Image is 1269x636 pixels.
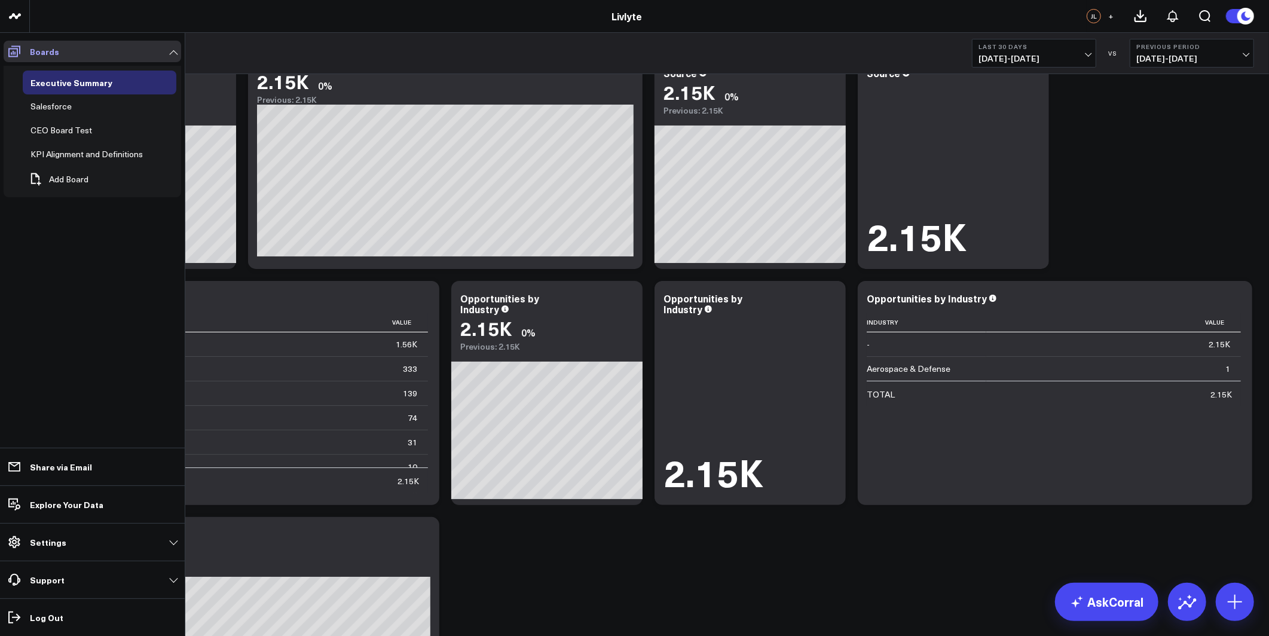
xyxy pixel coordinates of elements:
[403,363,417,375] div: 333
[1225,363,1230,375] div: 1
[27,99,75,114] div: Salesforce
[1104,9,1118,23] button: +
[867,363,950,375] div: Aerospace & Defense
[397,475,419,487] div: 2.15K
[403,387,417,399] div: 139
[867,292,987,305] div: Opportunities by Industry
[30,500,103,509] p: Explore Your Data
[408,461,417,473] div: 10
[408,412,417,424] div: 74
[663,81,715,103] div: 2.15K
[1055,583,1158,621] a: AskCorral
[257,71,309,92] div: 2.15K
[1102,50,1124,57] div: VS
[663,292,742,316] div: Opportunities by Industry
[257,95,634,105] div: Previous: 2.15K
[1087,9,1101,23] div: JL
[978,54,1090,63] span: [DATE] - [DATE]
[1130,39,1254,68] button: Previous Period[DATE]-[DATE]
[1136,43,1247,50] b: Previous Period
[1210,389,1232,400] div: 2.15K
[30,462,92,472] p: Share via Email
[396,338,417,350] div: 1.56K
[30,47,59,56] p: Boards
[30,613,63,622] p: Log Out
[30,575,65,585] p: Support
[27,147,146,161] div: KPI Alignment and Definitions
[23,118,118,142] a: CEO Board TestOpen board menu
[23,71,138,94] a: Executive SummaryOpen board menu
[460,317,512,339] div: 2.15K
[30,537,66,547] p: Settings
[460,342,634,351] div: Previous: 2.15K
[318,79,332,92] div: 0%
[23,166,94,192] button: Add Board
[867,217,967,254] div: 2.15K
[27,75,115,90] div: Executive Summary
[867,313,986,332] th: Industry
[27,123,95,137] div: CEO Board Test
[49,175,88,184] span: Add Board
[978,43,1090,50] b: Last 30 Days
[460,292,539,316] div: Opportunities by Industry
[972,39,1096,68] button: Last 30 Days[DATE]-[DATE]
[612,10,643,23] a: Livlyte
[1136,54,1247,63] span: [DATE] - [DATE]
[173,313,428,332] th: Value
[663,106,837,115] div: Previous: 2.15K
[986,313,1241,332] th: Value
[663,453,763,490] div: 2.15K
[521,326,536,339] div: 0%
[724,90,739,103] div: 0%
[408,436,417,448] div: 31
[1209,338,1230,350] div: 2.15K
[54,567,430,577] div: Previous: 1.06K
[867,338,870,350] div: -
[1109,12,1114,20] span: +
[4,607,181,628] a: Log Out
[23,94,97,118] a: SalesforceOpen board menu
[867,389,895,400] div: TOTAL
[23,142,169,166] a: KPI Alignment and DefinitionsOpen board menu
